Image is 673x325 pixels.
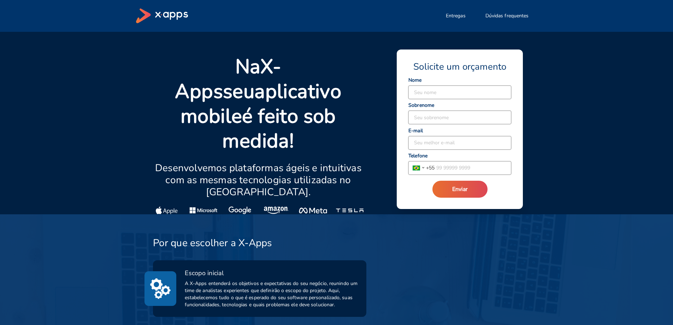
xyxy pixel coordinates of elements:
[452,185,468,193] span: Enviar
[446,12,466,19] span: Entregas
[426,164,435,172] span: + 55
[175,53,281,105] strong: X-Apps
[485,12,529,19] span: Dúvidas frequentes
[437,9,474,23] button: Entregas
[432,181,488,198] button: Enviar
[153,237,272,249] h3: Por que escolher a X-Apps
[189,207,217,214] img: Microsoft
[185,269,224,277] span: Escopo inicial
[408,111,511,124] input: Seu sobrenome
[181,78,341,130] strong: aplicativo mobile
[153,54,364,153] p: Na seu é feito sob medida!
[153,162,364,198] p: Desenvolvemos plataformas ágeis e intuitivas com as mesmas tecnologias utilizadas no [GEOGRAPHIC_...
[408,136,511,150] input: Seu melhor e-mail
[299,207,327,214] img: Meta
[408,86,511,99] input: Seu nome
[150,277,171,300] img: method1_initial_scope.svg
[185,280,358,308] span: A X-Apps entenderá os objetivos e expectativas do seu negócio, reunindo um time de analistas expe...
[336,207,364,214] img: Tesla
[413,61,506,73] span: Solicite um orçamento
[264,207,289,214] img: Amazon
[229,207,252,214] img: Google
[156,207,178,214] img: Apple
[435,161,511,175] input: 99 99999 9999
[477,9,537,23] button: Dúvidas frequentes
